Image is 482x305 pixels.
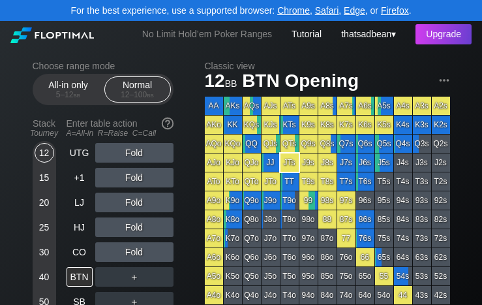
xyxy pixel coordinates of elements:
[299,229,318,248] div: 97o
[375,229,393,248] div: 75s
[262,248,280,266] div: J6o
[413,153,431,172] div: J3s
[413,172,431,191] div: T3s
[381,5,409,16] a: Firefox
[337,191,355,210] div: 97s
[262,116,280,134] div: KJs
[356,97,374,115] div: A6s
[375,248,393,266] div: 65s
[243,116,261,134] div: KQs
[205,97,223,115] div: AA
[67,217,93,237] div: HJ
[27,113,61,143] div: Stack
[413,286,431,304] div: 43s
[299,191,318,210] div: 99
[205,229,223,248] div: A7o
[394,153,412,172] div: J4s
[95,143,173,163] div: Fold
[337,286,355,304] div: 74o
[356,229,374,248] div: 76s
[224,286,242,304] div: K4o
[262,153,280,172] div: JJ
[262,172,280,191] div: JTo
[432,248,450,266] div: 62s
[224,97,242,115] div: AKs
[413,191,431,210] div: 93s
[224,210,242,229] div: K8o
[205,61,450,71] h2: Classic view
[243,153,261,172] div: QJo
[27,129,61,138] div: Tourney
[356,172,374,191] div: T6s
[243,172,261,191] div: QTo
[280,97,299,115] div: ATs
[413,97,431,115] div: A3s
[203,71,239,93] span: 12
[432,210,450,229] div: 82s
[280,191,299,210] div: T9o
[432,267,450,285] div: 52s
[432,135,450,153] div: Q2s
[318,210,337,229] div: 88
[35,267,54,287] div: 40
[394,135,412,153] div: Q4s
[67,193,93,212] div: LJ
[299,210,318,229] div: 98o
[432,172,450,191] div: T2s
[356,210,374,229] div: 86s
[356,286,374,304] div: 64o
[356,191,374,210] div: 96s
[205,116,223,134] div: AKo
[299,248,318,266] div: 96o
[337,229,355,248] div: 77
[318,153,337,172] div: J8s
[205,248,223,266] div: A6o
[318,267,337,285] div: 85o
[356,153,374,172] div: J6s
[344,5,365,16] a: Edge
[318,135,337,153] div: Q8s
[243,135,261,153] div: QQ
[299,267,318,285] div: 95o
[299,116,318,134] div: K9s
[413,135,431,153] div: Q3s
[277,5,310,16] a: Chrome
[205,172,223,191] div: ATo
[432,97,450,115] div: A2s
[205,191,223,210] div: A9o
[224,116,242,134] div: KK
[318,191,337,210] div: 98s
[337,135,355,153] div: Q7s
[205,210,223,229] div: A8o
[337,248,355,266] div: 76o
[292,29,322,39] a: Tutorial
[356,116,374,134] div: K6s
[280,286,299,304] div: T4o
[375,286,393,304] div: 54o
[224,248,242,266] div: K6o
[123,29,292,42] div: No Limit Hold’em Poker Ranges
[280,229,299,248] div: T7o
[243,267,261,285] div: Q5o
[67,143,93,163] div: UTG
[432,229,450,248] div: 72s
[240,71,361,93] span: BTN Opening
[280,116,299,134] div: KTs
[262,229,280,248] div: J7o
[38,77,98,102] div: All-in only
[432,116,450,134] div: K2s
[10,27,94,43] img: Floptimal logo
[35,193,54,212] div: 20
[243,248,261,266] div: Q6o
[67,267,93,287] div: BTN
[318,97,337,115] div: A8s
[224,191,242,210] div: K9o
[337,267,355,285] div: 75o
[67,168,93,187] div: +1
[262,135,280,153] div: QJs
[337,116,355,134] div: K7s
[108,77,168,102] div: Normal
[110,90,165,99] div: 12 – 100
[299,153,318,172] div: J9s
[318,286,337,304] div: 84o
